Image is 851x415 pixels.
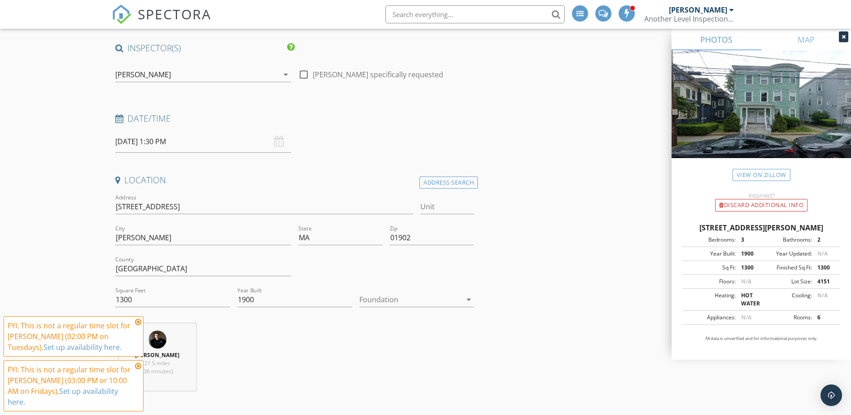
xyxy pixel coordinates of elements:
input: Search everything... [385,5,565,23]
div: 6 [812,313,838,322]
span: 21.5 miles [144,359,170,367]
div: 1300 [736,264,761,272]
h4: Location [115,174,475,186]
div: Year Updated: [761,250,812,258]
div: Cooling: [761,291,812,308]
div: Year Built: [685,250,736,258]
div: [PERSON_NAME] [669,5,727,14]
h4: Date/Time [115,113,475,124]
span: SPECTORA [138,4,211,23]
label: [PERSON_NAME] specifically requested [313,70,443,79]
div: [STREET_ADDRESS][PERSON_NAME] [682,222,840,233]
div: Bathrooms: [761,236,812,244]
div: 3 [736,236,761,244]
div: 2 [812,236,838,244]
span: N/A [817,250,828,257]
a: View on Zillow [733,169,790,181]
p: All data is unverified and for informational purposes only. [682,336,840,342]
i: arrow_drop_down [463,294,474,305]
div: 1900 [736,250,761,258]
a: Set up availability here. [44,342,122,352]
div: FYI: This is not a regular time slot for [PERSON_NAME] (03:00 PM or 10:00 AM on Fridays). [8,364,132,407]
a: PHOTOS [672,29,761,50]
div: 1300 [812,264,838,272]
img: streetview [672,50,851,180]
div: Bedrooms: [685,236,736,244]
img: The Best Home Inspection Software - Spectora [112,4,131,24]
div: FYI: This is not a regular time slot for [PERSON_NAME] (02:00 PM on Tuesdays). [8,320,132,353]
div: Incorrect? [672,192,851,199]
div: Lot Size: [761,278,812,286]
div: Rooms: [761,313,812,322]
a: SPECTORA [112,12,211,31]
a: Set up availability here. [8,386,118,407]
span: N/A [741,278,751,285]
div: Appliances: [685,313,736,322]
h4: INSPECTOR(S) [115,42,295,54]
div: HOT WATER [736,291,761,308]
div: [PERSON_NAME] [115,71,171,79]
div: Open Intercom Messenger [820,384,842,406]
img: jameson.fam133.jpg [148,331,166,349]
span: N/A [817,291,828,299]
a: MAP [761,29,851,50]
div: Floors: [685,278,736,286]
div: Another Level Inspections LLC [644,14,734,23]
div: Finished Sq Ft: [761,264,812,272]
div: Heating: [685,291,736,308]
div: Discard Additional info [715,199,807,212]
input: Select date [115,131,291,153]
div: 4151 [812,278,838,286]
i: arrow_drop_down [280,69,291,80]
div: Sq Ft: [685,264,736,272]
div: Address Search [419,177,478,189]
span: (36 minutes) [142,367,173,375]
strong: [PERSON_NAME] [135,351,179,359]
span: N/A [741,313,751,321]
